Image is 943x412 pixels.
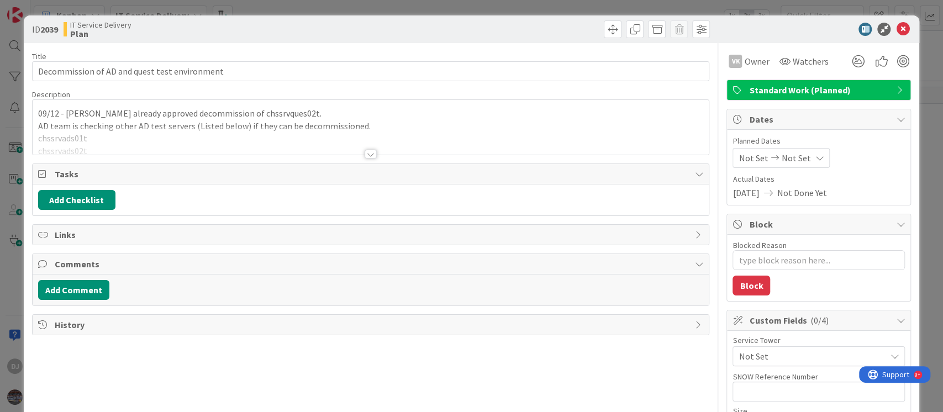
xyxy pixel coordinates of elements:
span: IT Service Delivery [70,20,131,29]
div: Service Tower [733,336,905,344]
span: History [55,318,689,331]
span: [DATE] [733,186,759,199]
b: Plan [70,29,131,38]
span: Not Set [739,151,768,165]
span: Support [23,2,50,15]
span: Tasks [55,167,689,181]
span: Owner [744,55,769,68]
p: 09/12 - [PERSON_NAME] already approved decommission of chssrvques02t. [38,107,704,120]
span: Links [55,228,689,241]
span: Block [749,218,891,231]
label: Title [32,51,46,61]
div: VK [729,55,742,68]
span: Not Set [781,151,810,165]
span: Planned Dates [733,135,905,147]
button: Add Checklist [38,190,115,210]
b: 2039 [40,24,58,35]
span: ( 0/4 ) [810,315,828,326]
button: Block [733,276,770,295]
label: Blocked Reason [733,240,786,250]
span: Not Set [739,350,886,363]
span: Watchers [792,55,828,68]
p: AD team is checking other AD test servers (Listed below) if they can be decommissioned. [38,120,704,133]
span: Not Done Yet [777,186,826,199]
span: Custom Fields [749,314,891,327]
div: 9+ [56,4,61,13]
span: Actual Dates [733,173,905,185]
span: ID [32,23,58,36]
span: Comments [55,257,689,271]
button: Add Comment [38,280,109,300]
span: Standard Work (Planned) [749,83,891,97]
input: type card name here... [32,61,710,81]
span: Description [32,89,70,99]
label: SNOW Reference Number [733,372,818,382]
span: Dates [749,113,891,126]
